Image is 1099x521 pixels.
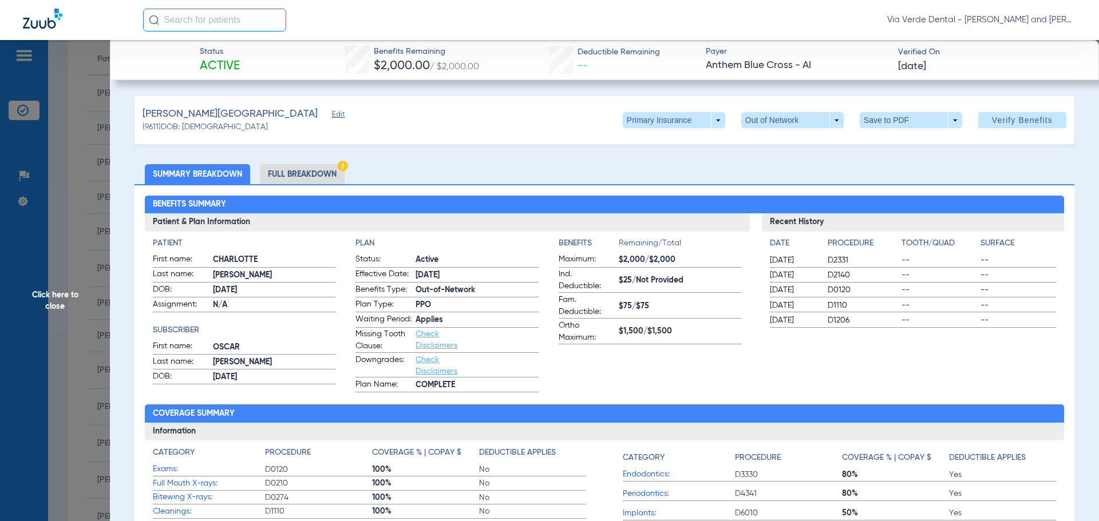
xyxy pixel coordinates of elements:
[623,468,735,480] span: Endodontics:
[828,269,898,281] span: D2140
[770,269,818,281] span: [DATE]
[213,254,336,266] span: CHARLOTTE
[265,478,372,489] span: D0210
[559,294,615,318] span: Fam. Deductible:
[372,447,479,463] app-breakdown-title: Coverage % | Copay $
[23,9,62,29] img: Zuub Logo
[153,340,209,354] span: First name:
[143,121,268,133] span: (9611) DOB: [DEMOGRAPHIC_DATA]
[372,464,479,475] span: 100%
[260,164,345,184] li: Full Breakdown
[902,300,977,311] span: --
[416,269,539,281] span: [DATE]
[902,237,977,253] app-breakdown-title: Tooth/Quad
[828,300,898,311] span: D1110
[153,356,209,369] span: Last name:
[828,237,898,253] app-breakdown-title: Procedure
[902,284,977,296] span: --
[153,371,209,384] span: DOB:
[332,110,342,121] span: Edit
[153,447,265,463] app-breakdown-title: Category
[479,464,586,475] span: No
[619,237,742,253] span: Remaining/Total
[145,164,250,184] li: Summary Breakdown
[145,213,750,232] h3: Patient & Plan Information
[842,507,949,519] span: 50%
[619,300,742,312] span: $75/$75
[265,464,372,475] span: D0120
[981,269,1056,281] span: --
[153,478,265,490] span: Full Mouth X-rays:
[149,15,159,25] img: Search Icon
[430,62,479,71] span: / $2,000.00
[623,112,725,128] button: Primary Insurance
[153,253,209,267] span: First name:
[735,507,842,519] span: D6010
[355,379,412,392] span: Plan Name:
[479,447,556,459] h4: Deductible Applies
[479,478,586,489] span: No
[374,46,479,58] span: Benefits Remaining
[828,254,898,266] span: D2331
[578,61,588,71] span: --
[887,14,1076,26] span: Via Verde Dental - [PERSON_NAME] and [PERSON_NAME] DDS
[355,299,412,312] span: Plan Type:
[153,237,336,249] h4: Patient
[372,492,479,503] span: 100%
[416,379,539,391] span: COMPLETE
[828,315,898,326] span: D1206
[355,268,412,282] span: Effective Date:
[902,269,977,281] span: --
[479,492,586,503] span: No
[623,488,735,500] span: Periodontics:
[479,447,586,463] app-breakdown-title: Deductible Applies
[200,58,240,74] span: Active
[619,275,742,287] span: $25/Not Provided
[213,356,336,368] span: [PERSON_NAME]
[706,46,888,58] span: Payer
[265,447,311,459] h4: Procedure
[898,59,926,74] span: [DATE]
[981,284,1056,296] span: --
[213,284,336,296] span: [DATE]
[479,506,586,517] span: No
[949,488,1056,499] span: Yes
[949,507,1056,519] span: Yes
[949,447,1056,468] app-breakdown-title: Deductible Applies
[770,284,818,296] span: [DATE]
[559,268,615,292] span: Ind. Deductible:
[355,284,412,297] span: Benefits Type:
[213,341,336,353] span: OSCAR
[355,237,539,249] h4: Plan
[762,213,1065,232] h3: Recent History
[706,58,888,73] span: Anthem Blue Cross - AI
[949,469,1056,480] span: Yes
[735,447,842,468] app-breakdown-title: Procedure
[153,324,336,336] h4: Subscriber
[902,237,977,249] h4: Tooth/Quad
[828,284,898,296] span: D0120
[559,237,619,253] app-breakdown-title: Benefits
[145,404,1065,423] h2: Coverage Summary
[143,107,318,121] span: [PERSON_NAME][GEOGRAPHIC_DATA]
[559,320,615,344] span: Ortho Maximum:
[213,371,336,383] span: [DATE]
[898,46,1081,58] span: Verified On
[981,254,1056,266] span: --
[842,488,949,499] span: 80%
[416,254,539,266] span: Active
[153,284,209,297] span: DOB:
[355,328,412,352] span: Missing Tooth Clause:
[559,253,615,267] span: Maximum:
[416,356,457,375] a: Check Disclaimers
[265,492,372,503] span: D0274
[1042,466,1099,521] iframe: Chat Widget
[981,315,1056,326] span: --
[372,447,461,459] h4: Coverage % | Copay $
[735,488,842,499] span: D4341
[213,299,336,311] span: N/A
[355,253,412,267] span: Status:
[416,299,539,311] span: PPO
